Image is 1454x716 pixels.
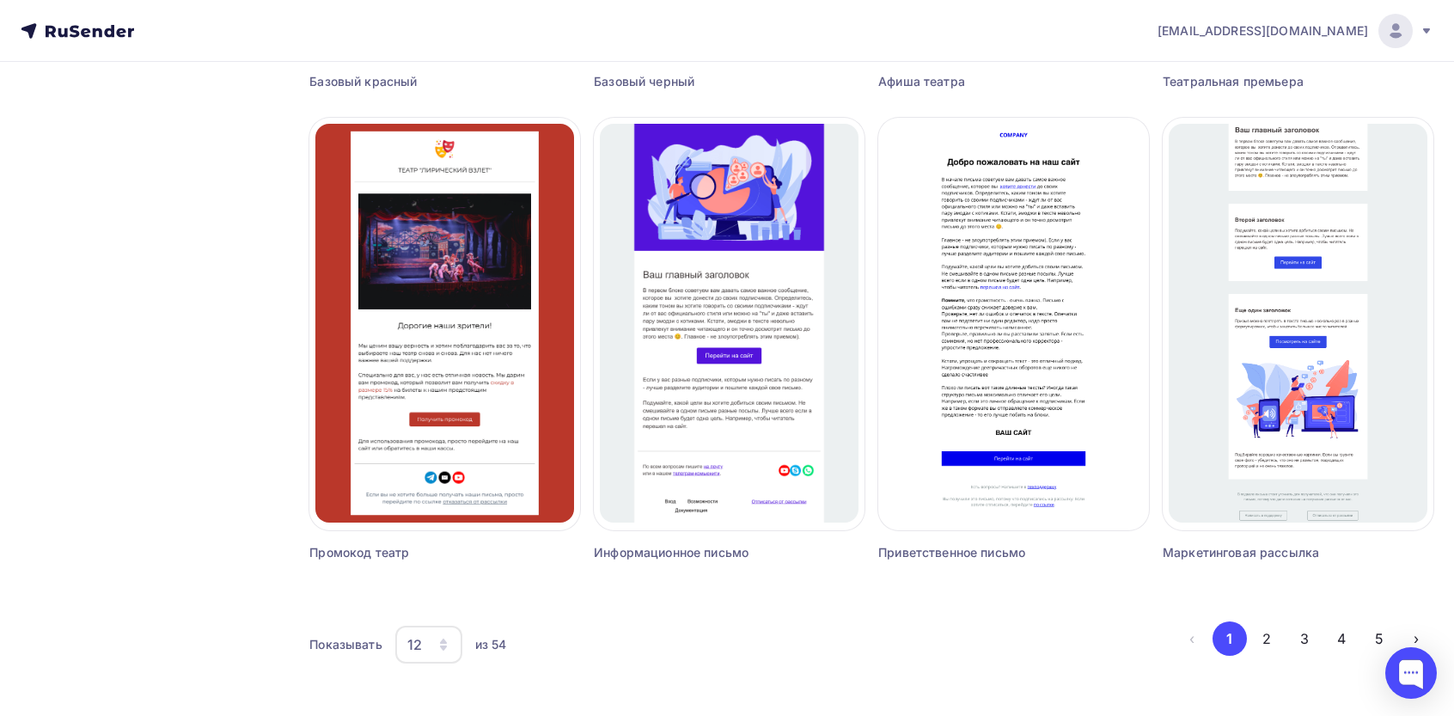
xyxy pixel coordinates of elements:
[475,636,507,653] div: из 54
[309,544,512,561] div: Промокод театр
[407,634,422,655] div: 12
[1158,14,1433,48] a: [EMAIL_ADDRESS][DOMAIN_NAME]
[309,636,382,653] div: Показывать
[309,73,512,90] div: Базовый красный
[1163,544,1365,561] div: Маркетинговая рассылка
[1324,621,1359,656] button: Go to page 4
[1249,621,1284,656] button: Go to page 2
[1175,621,1433,656] ul: Pagination
[878,544,1081,561] div: Приветственное письмо
[1287,621,1322,656] button: Go to page 3
[1158,22,1368,40] span: [EMAIL_ADDRESS][DOMAIN_NAME]
[594,544,797,561] div: Информационное письмо
[1213,621,1247,656] button: Go to page 1
[594,73,797,90] div: Базовый черный
[878,73,1081,90] div: Афиша театра
[394,625,463,664] button: 12
[1362,621,1396,656] button: Go to page 5
[1163,73,1365,90] div: Театральная премьера
[1399,621,1433,656] button: Go to next page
